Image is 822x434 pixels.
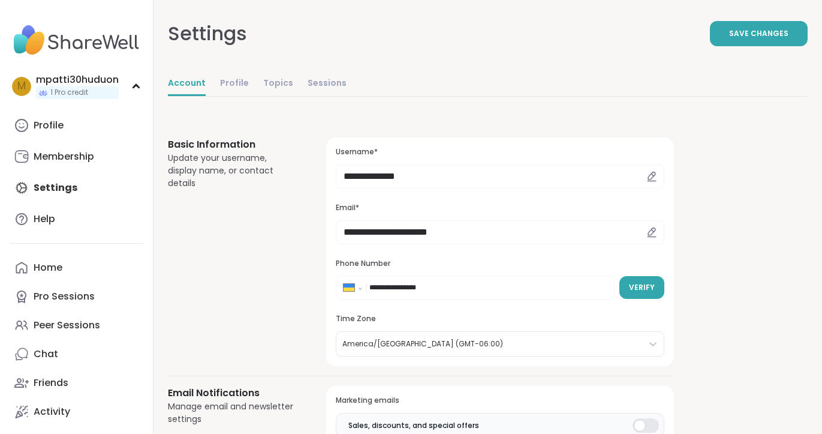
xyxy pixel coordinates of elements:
[336,147,664,157] h3: Username*
[34,348,58,361] div: Chat
[10,340,143,369] a: Chat
[168,72,206,96] a: Account
[10,369,143,397] a: Friends
[168,137,297,152] h3: Basic Information
[10,205,143,234] a: Help
[308,72,347,96] a: Sessions
[336,314,664,324] h3: Time Zone
[10,19,143,61] img: ShareWell Nav Logo
[336,203,664,213] h3: Email*
[263,72,293,96] a: Topics
[34,376,68,390] div: Friends
[34,212,55,226] div: Help
[34,290,95,303] div: Pro Sessions
[10,142,143,171] a: Membership
[34,261,62,274] div: Home
[34,405,70,418] div: Activity
[220,72,249,96] a: Profile
[10,111,143,140] a: Profile
[336,259,664,269] h3: Phone Number
[168,400,297,426] div: Manage email and newsletter settings
[10,253,143,282] a: Home
[34,119,64,132] div: Profile
[17,79,26,94] span: m
[619,276,664,299] button: Verify
[10,397,143,426] a: Activity
[10,311,143,340] a: Peer Sessions
[34,150,94,163] div: Membership
[348,420,479,431] span: Sales, discounts, and special offers
[50,88,88,98] span: 1 Pro credit
[168,386,297,400] h3: Email Notifications
[629,282,655,293] span: Verify
[10,282,143,311] a: Pro Sessions
[168,152,297,190] div: Update your username, display name, or contact details
[34,319,100,332] div: Peer Sessions
[336,396,664,406] h3: Marketing emails
[36,73,119,86] div: mpatti30huduon
[729,28,788,39] span: Save Changes
[168,19,247,48] div: Settings
[710,21,808,46] button: Save Changes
